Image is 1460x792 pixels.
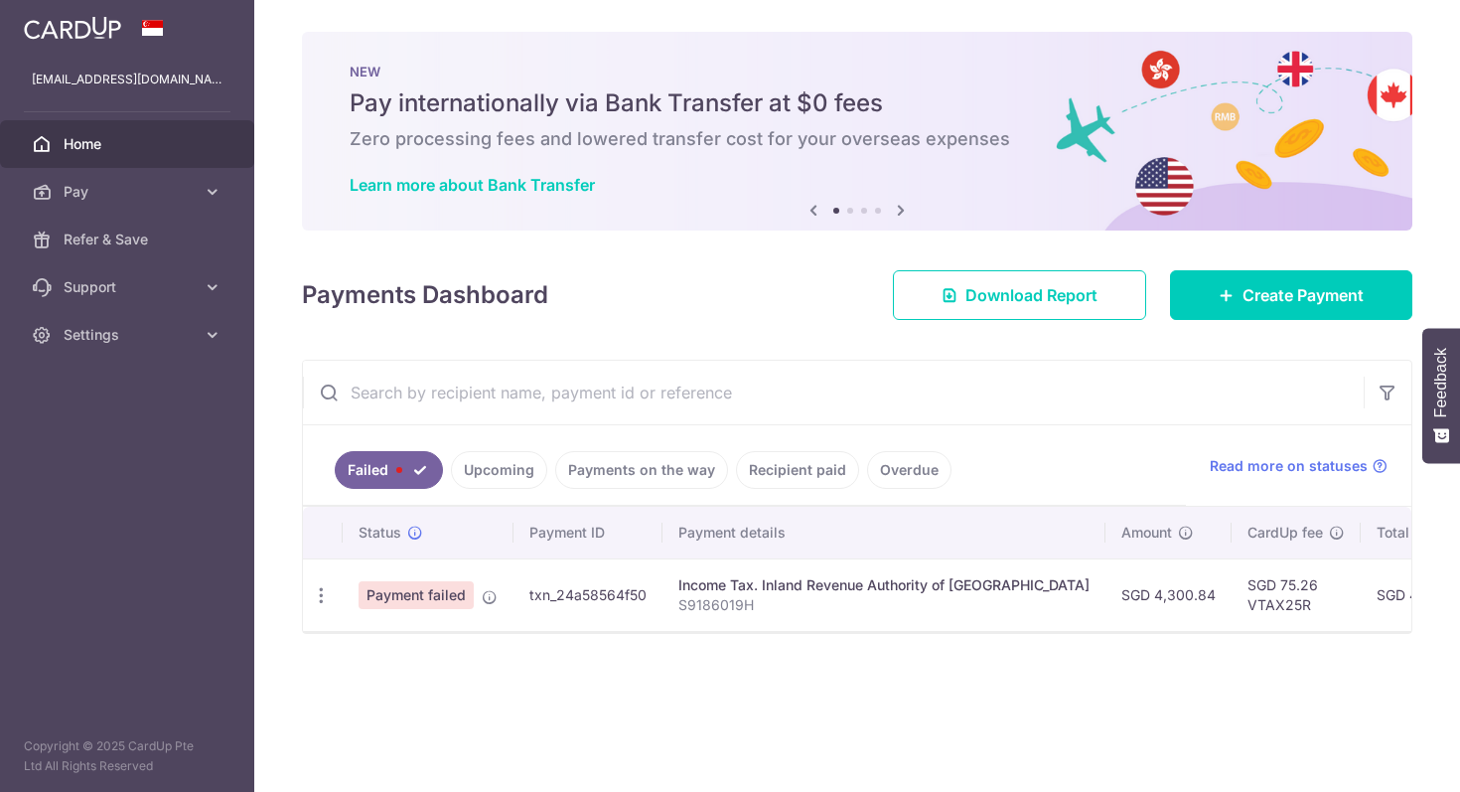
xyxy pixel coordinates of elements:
[1422,328,1460,463] button: Feedback - Show survey
[303,361,1364,424] input: Search by recipient name, payment id or reference
[64,134,195,154] span: Home
[1121,523,1172,543] span: Amount
[350,64,1365,79] p: NEW
[64,325,195,345] span: Settings
[1242,283,1364,307] span: Create Payment
[350,87,1365,119] h5: Pay internationally via Bank Transfer at $0 fees
[451,451,547,489] a: Upcoming
[513,507,662,558] th: Payment ID
[1210,456,1368,476] span: Read more on statuses
[64,277,195,297] span: Support
[555,451,728,489] a: Payments on the way
[1432,348,1450,417] span: Feedback
[350,127,1365,151] h6: Zero processing fees and lowered transfer cost for your overseas expenses
[1377,523,1442,543] span: Total amt.
[736,451,859,489] a: Recipient paid
[513,558,662,631] td: txn_24a58564f50
[662,507,1105,558] th: Payment details
[32,70,222,89] p: [EMAIL_ADDRESS][DOMAIN_NAME]
[1170,270,1412,320] a: Create Payment
[893,270,1146,320] a: Download Report
[359,581,474,609] span: Payment failed
[335,451,443,489] a: Failed
[1105,558,1232,631] td: SGD 4,300.84
[24,16,121,40] img: CardUp
[678,595,1090,615] p: S9186019H
[302,32,1412,231] img: Bank transfer banner
[867,451,951,489] a: Overdue
[64,230,195,249] span: Refer & Save
[1210,456,1387,476] a: Read more on statuses
[359,523,401,543] span: Status
[64,182,195,202] span: Pay
[678,575,1090,595] div: Income Tax. Inland Revenue Authority of [GEOGRAPHIC_DATA]
[965,283,1097,307] span: Download Report
[1247,523,1323,543] span: CardUp fee
[302,277,548,313] h4: Payments Dashboard
[1232,558,1361,631] td: SGD 75.26 VTAX25R
[350,175,595,195] a: Learn more about Bank Transfer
